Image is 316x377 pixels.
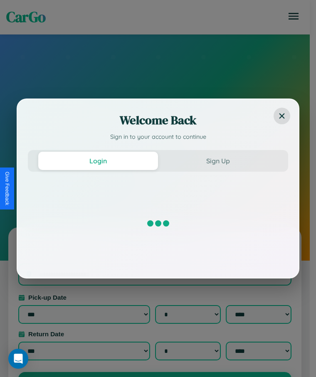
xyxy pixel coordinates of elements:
h2: Welcome Back [28,112,288,128]
p: Sign in to your account to continue [28,133,288,142]
div: Open Intercom Messenger [8,349,28,369]
div: Give Feedback [4,172,10,205]
button: Login [38,152,158,170]
button: Sign Up [158,152,278,170]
